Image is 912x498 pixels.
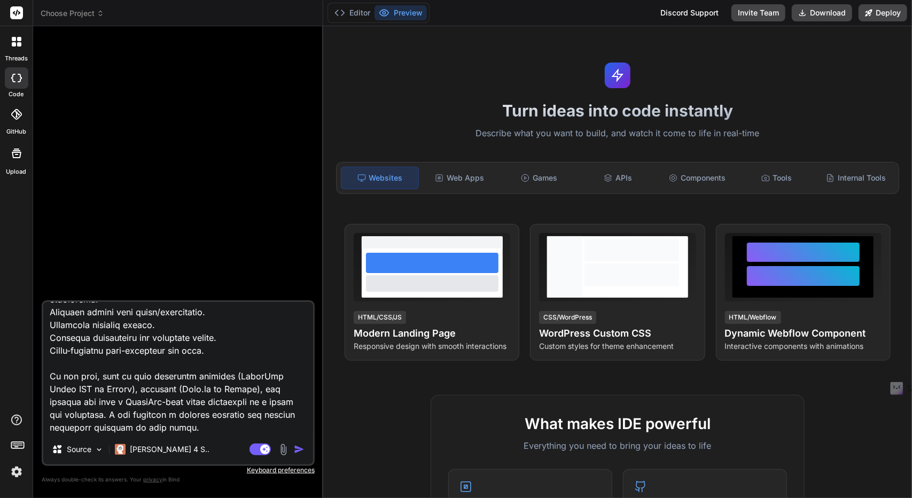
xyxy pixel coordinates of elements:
[539,341,696,352] p: Custom styles for theme enhancement
[659,167,736,189] div: Components
[6,167,27,176] label: Upload
[421,167,498,189] div: Web Apps
[330,101,906,120] h1: Turn ideas into code instantly
[859,4,907,21] button: Deploy
[115,444,126,455] img: Claude 4 Sonnet
[539,311,596,324] div: CSS/WordPress
[43,302,313,434] textarea: Loremip dolor SitamEtc Adipi-Elitse Doe (Tempori, Utlabore, Etdol, Magnaaliq) Enim Admin v QuisnO...
[42,474,315,485] p: Always double-check its answers. Your in Bind
[9,90,24,99] label: code
[500,167,577,189] div: Games
[738,167,815,189] div: Tools
[41,8,104,19] span: Choose Project
[67,444,91,455] p: Source
[130,444,209,455] p: [PERSON_NAME] 4 S..
[341,167,419,189] div: Websites
[725,341,882,352] p: Interactive components with animations
[731,4,785,21] button: Invite Team
[354,326,510,341] h4: Modern Landing Page
[354,311,406,324] div: HTML/CSS/JS
[539,326,696,341] h4: WordPress Custom CSS
[6,127,26,136] label: GitHub
[42,466,315,474] p: Keyboard preferences
[95,445,104,454] img: Pick Models
[330,127,906,141] p: Describe what you want to build, and watch it come to life in real-time
[354,341,510,352] p: Responsive design with smooth interactions
[294,444,305,455] img: icon
[277,443,290,456] img: attachment
[448,439,787,452] p: Everything you need to bring your ideas to life
[654,4,725,21] div: Discord Support
[448,413,787,435] h2: What makes IDE powerful
[817,167,894,189] div: Internal Tools
[375,5,427,20] button: Preview
[725,311,781,324] div: HTML/Webflow
[725,326,882,341] h4: Dynamic Webflow Component
[143,476,162,483] span: privacy
[580,167,657,189] div: APIs
[7,463,26,481] img: settings
[792,4,852,21] button: Download
[330,5,375,20] button: Editor
[5,54,28,63] label: threads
